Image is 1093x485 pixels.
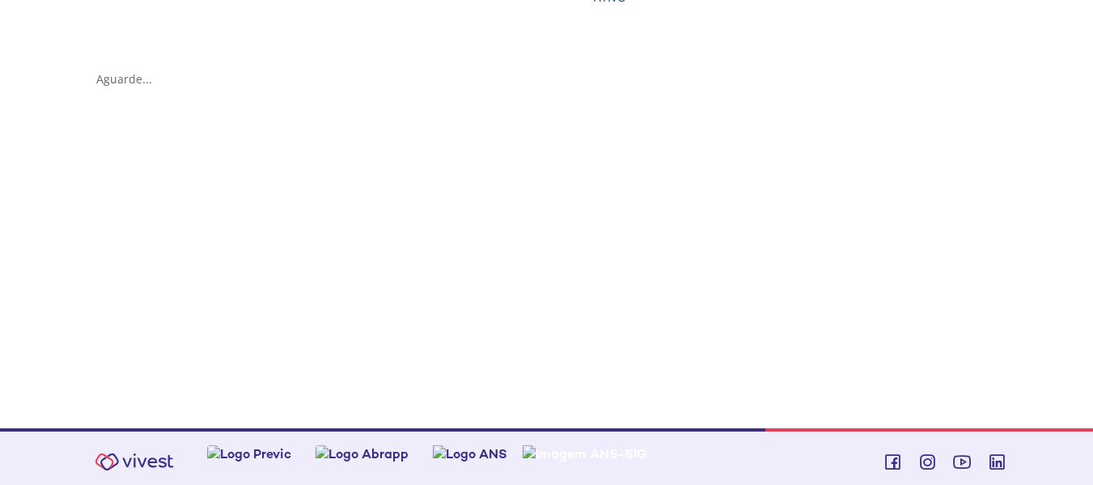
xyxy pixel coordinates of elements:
img: Logo ANS [433,445,507,462]
iframe: Iframe [96,103,1009,394]
img: Vivest [86,444,183,480]
img: Logo Previc [207,445,291,462]
div: Aguarde... [96,71,1009,87]
img: Imagem ANS-SIG [523,445,647,462]
img: Logo Abrapp [316,445,409,462]
section: <span lang="en" dir="ltr">IFrameProdutos</span> [96,103,1009,398]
